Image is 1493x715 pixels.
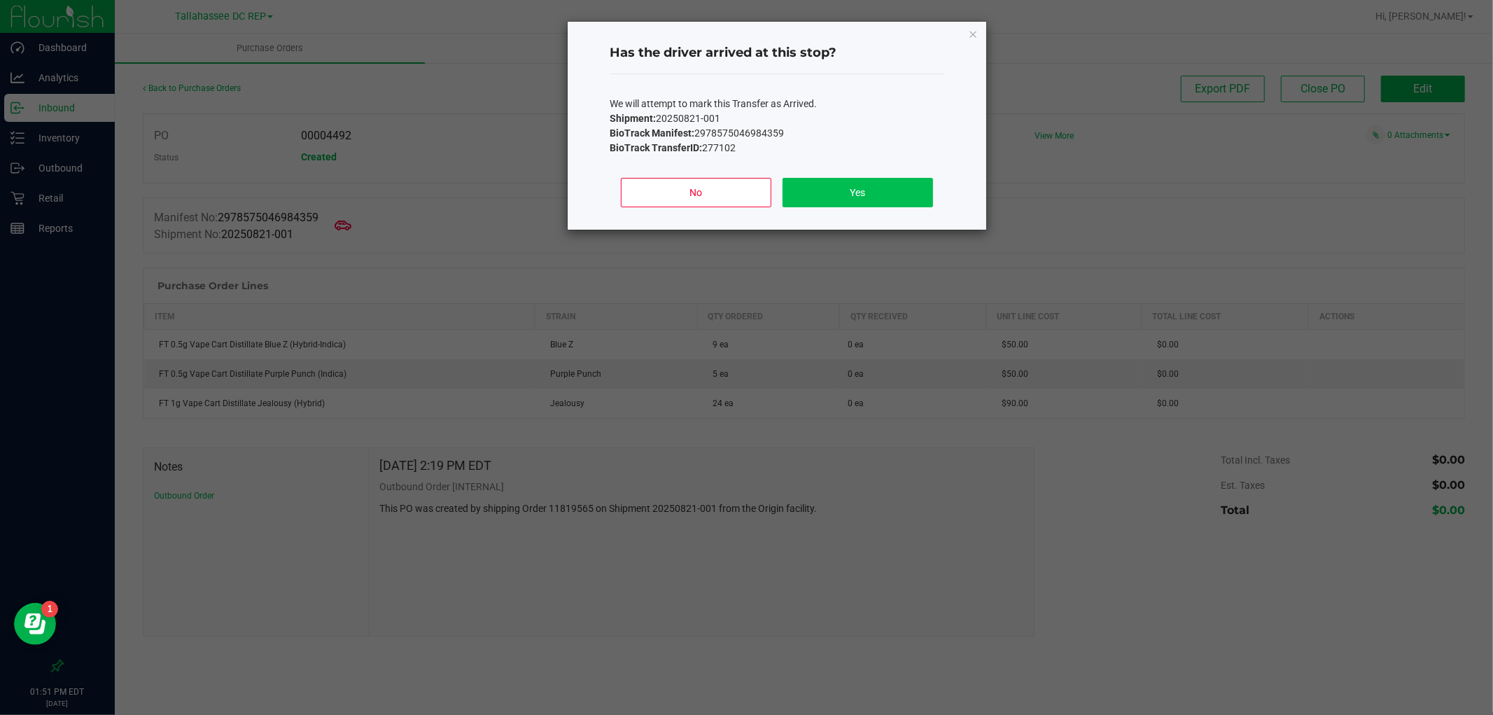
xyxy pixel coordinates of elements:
p: We will attempt to mark this Transfer as Arrived. [610,97,944,111]
iframe: Resource center unread badge [41,601,58,618]
p: 277102 [610,141,944,155]
button: Yes [783,178,933,207]
b: BioTrack Manifest: [610,127,694,139]
iframe: Resource center [14,603,56,645]
b: BioTrack TransferID: [610,142,702,153]
h4: Has the driver arrived at this stop? [610,44,944,62]
button: Close [968,25,978,42]
button: No [621,178,771,207]
p: 20250821-001 [610,111,944,126]
b: Shipment: [610,113,656,124]
p: 2978575046984359 [610,126,944,141]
